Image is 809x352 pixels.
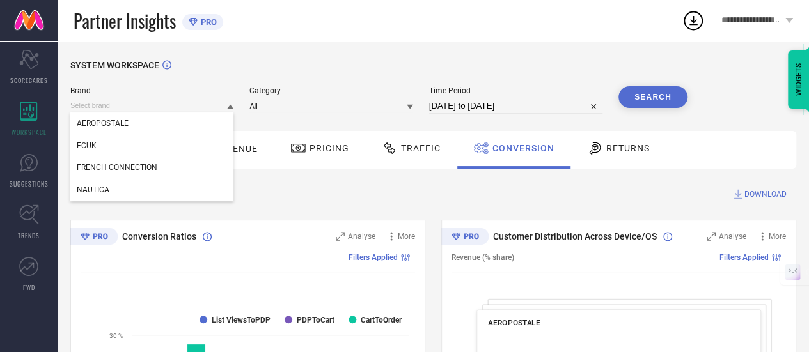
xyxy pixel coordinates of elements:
[429,86,602,95] span: Time Period
[70,60,159,70] span: SYSTEM WORKSPACE
[77,119,129,128] span: AEROPOSTALE
[70,99,233,112] input: Select brand
[452,253,514,262] span: Revenue (% share)
[441,228,489,247] div: Premium
[744,188,787,201] span: DOWNLOAD
[682,9,705,32] div: Open download list
[77,163,157,172] span: FRENCH CONNECTION
[214,144,258,154] span: Revenue
[719,253,769,262] span: Filters Applied
[606,143,650,153] span: Returns
[249,86,412,95] span: Category
[707,232,716,241] svg: Zoom
[70,179,233,201] div: NAUTICA
[398,232,415,241] span: More
[784,253,786,262] span: |
[769,232,786,241] span: More
[198,17,217,27] span: PRO
[77,185,109,194] span: NAUTICA
[23,282,35,292] span: FWD
[18,231,40,240] span: TRENDS
[12,127,47,137] span: WORKSPACE
[361,316,402,325] text: CartToOrder
[336,232,345,241] svg: Zoom
[70,86,233,95] span: Brand
[492,143,554,153] span: Conversion
[488,318,540,327] span: AEROPOSTALE
[310,143,349,153] span: Pricing
[109,332,123,339] text: 30 %
[70,228,118,247] div: Premium
[70,135,233,157] div: FCUK
[618,86,687,108] button: Search
[70,112,233,134] div: AEROPOSTALE
[74,8,176,34] span: Partner Insights
[348,232,375,241] span: Analyse
[10,75,48,85] span: SCORECARDS
[719,232,746,241] span: Analyse
[122,231,196,241] span: Conversion Ratios
[493,231,657,241] span: Customer Distribution Across Device/OS
[70,157,233,178] div: FRENCH CONNECTION
[401,143,441,153] span: Traffic
[413,253,415,262] span: |
[297,316,334,325] text: PDPToCart
[349,253,398,262] span: Filters Applied
[212,316,271,325] text: List ViewsToPDP
[429,98,602,114] input: Select time period
[77,141,97,150] span: FCUK
[10,179,49,188] span: SUGGESTIONS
